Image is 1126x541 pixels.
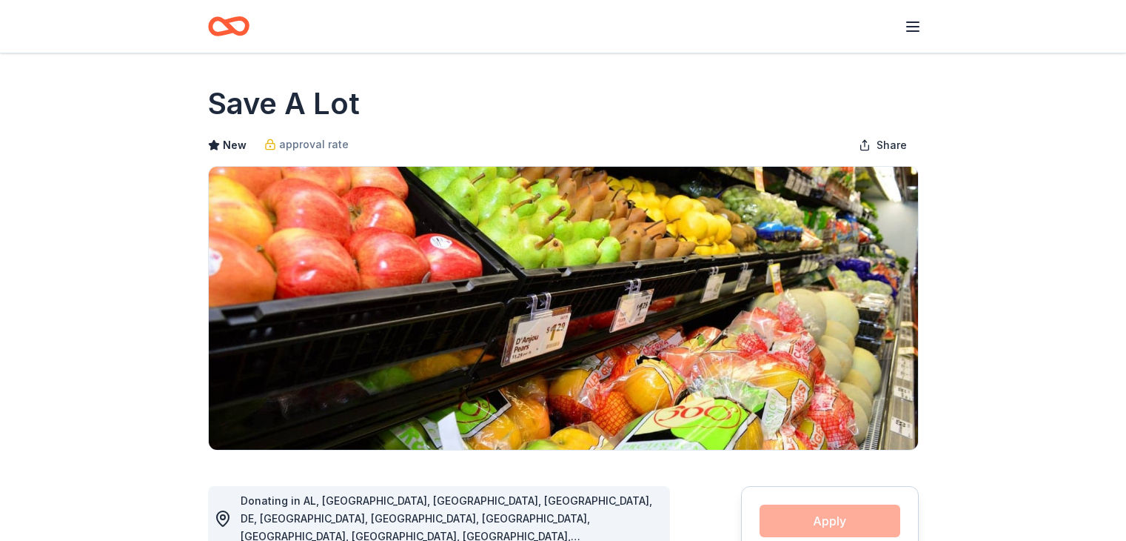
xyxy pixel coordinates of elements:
[877,136,907,154] span: Share
[279,136,349,153] span: approval rate
[208,83,360,125] h1: Save A Lot
[208,9,249,44] a: Home
[264,136,349,153] a: approval rate
[847,130,919,160] button: Share
[209,167,918,450] img: Image for Save A Lot
[223,136,247,154] span: New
